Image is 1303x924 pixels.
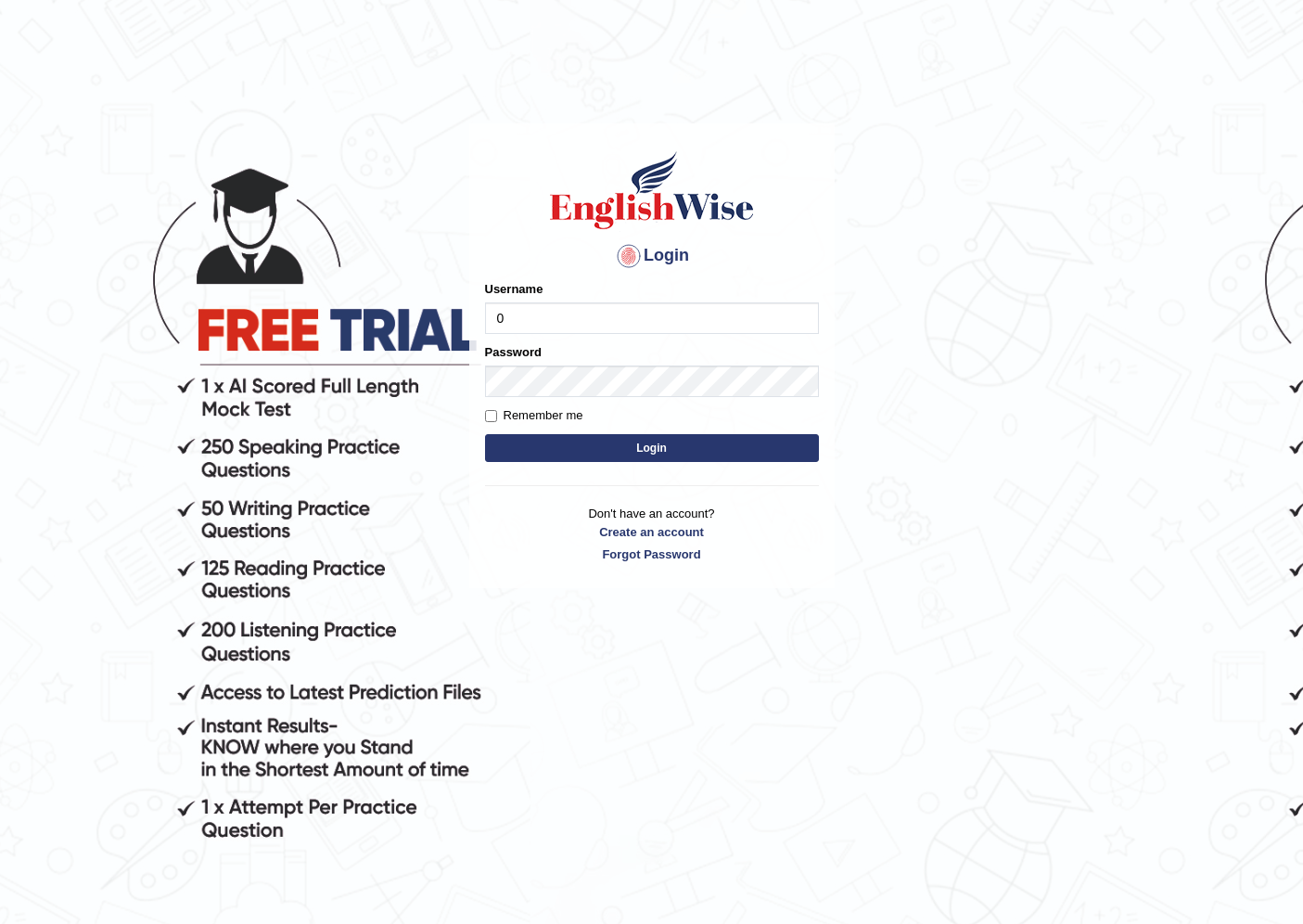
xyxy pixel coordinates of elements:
[485,505,819,562] p: Don't have an account?
[485,410,497,422] input: Remember me
[485,434,819,462] button: Login
[546,148,758,232] img: Logo of English Wise sign in for intelligent practice with AI
[485,545,819,563] a: Forgot Password
[485,280,543,298] label: Username
[485,406,583,425] label: Remember me
[485,523,819,541] a: Create an account
[485,241,819,271] h4: Login
[485,343,542,361] label: Password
